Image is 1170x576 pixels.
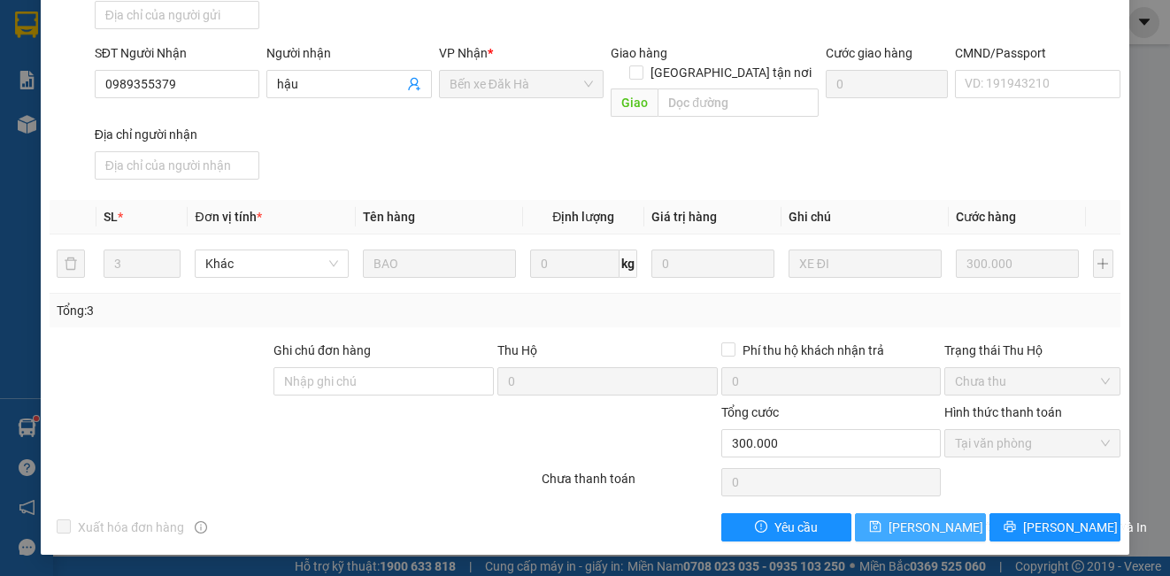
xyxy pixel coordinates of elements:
[826,46,912,60] label: Cước giao hàng
[1093,250,1113,278] button: plus
[57,250,85,278] button: delete
[955,43,1120,63] div: CMND/Passport
[273,367,494,396] input: Ghi chú đơn hàng
[611,46,667,60] span: Giao hàng
[735,341,891,360] span: Phí thu hộ khách nhận trả
[955,368,1109,395] span: Chưa thu
[273,343,371,357] label: Ghi chú đơn hàng
[989,513,1120,541] button: printer[PERSON_NAME] và In
[944,341,1120,360] div: Trạng thái Thu Hộ
[195,210,261,224] span: Đơn vị tính
[955,430,1109,457] span: Tại văn phòng
[95,43,259,63] div: SĐT Người Nhận
[363,250,516,278] input: VD: Bàn, Ghế
[620,250,637,278] span: kg
[855,513,986,541] button: save[PERSON_NAME] thay đổi
[774,518,818,537] span: Yêu cầu
[721,405,779,419] span: Tổng cước
[869,520,881,534] span: save
[439,46,488,60] span: VP Nhận
[95,151,259,180] input: Địa chỉ của người nhận
[611,88,658,117] span: Giao
[826,70,948,98] input: Cước giao hàng
[540,469,719,500] div: Chưa thanh toán
[781,200,949,234] th: Ghi chú
[643,63,819,82] span: [GEOGRAPHIC_DATA] tận nơi
[552,210,614,224] span: Định lượng
[658,88,819,117] input: Dọc đường
[407,77,421,91] span: user-add
[721,513,852,541] button: exclamation-circleYêu cầu
[266,43,431,63] div: Người nhận
[95,1,259,29] input: Địa chỉ của người gửi
[889,518,1030,537] span: [PERSON_NAME] thay đổi
[651,210,717,224] span: Giá trị hàng
[104,210,118,224] span: SL
[497,343,537,357] span: Thu Hộ
[95,125,259,144] div: Địa chỉ người nhận
[956,210,1016,224] span: Cước hàng
[789,250,942,278] input: Ghi Chú
[57,301,453,320] div: Tổng: 3
[195,521,207,534] span: info-circle
[1004,520,1016,534] span: printer
[450,71,593,97] span: Bến xe Đăk Hà
[956,250,1079,278] input: 0
[1023,518,1147,537] span: [PERSON_NAME] và In
[944,405,1062,419] label: Hình thức thanh toán
[755,520,767,534] span: exclamation-circle
[651,250,774,278] input: 0
[71,518,191,537] span: Xuất hóa đơn hàng
[363,210,415,224] span: Tên hàng
[205,250,337,277] span: Khác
